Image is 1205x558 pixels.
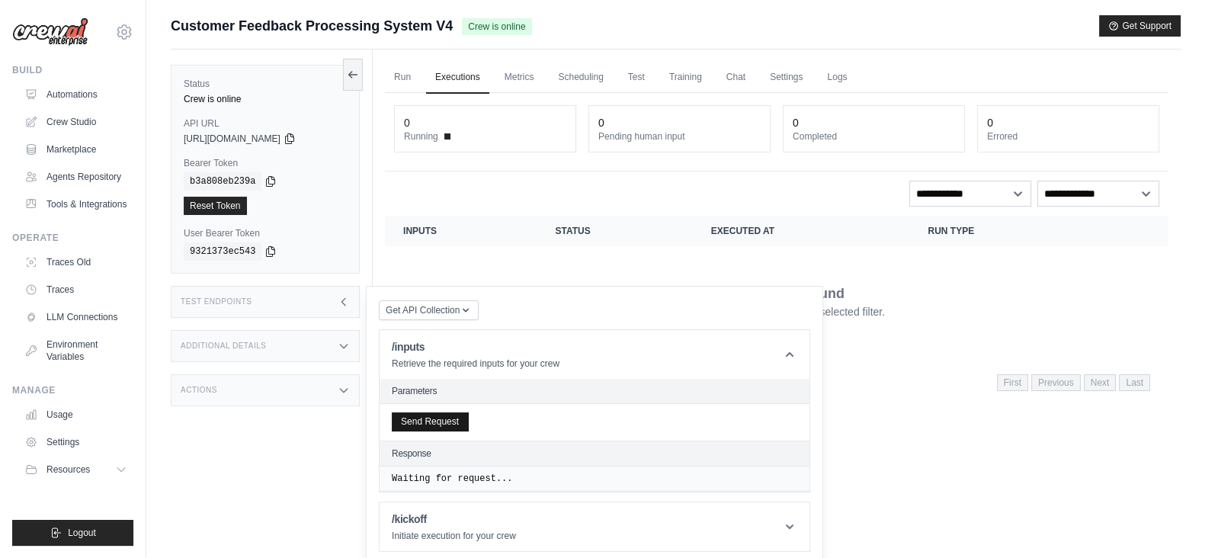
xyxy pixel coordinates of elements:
div: Manage [12,384,133,396]
a: Traces Old [18,250,133,274]
label: User Bearer Token [184,227,347,239]
a: Agents Repository [18,165,133,189]
div: 0 [793,115,799,130]
a: Environment Variables [18,332,133,369]
div: Crew is online [184,93,347,105]
span: First [997,374,1028,391]
a: Tools & Integrations [18,192,133,216]
label: API URL [184,117,347,130]
a: Run [385,62,420,94]
section: Crew executions table [385,216,1168,401]
img: Logo [12,18,88,46]
span: [URL][DOMAIN_NAME] [184,133,280,145]
h1: /inputs [392,339,559,354]
a: Metrics [495,62,543,94]
dt: Pending human input [598,130,761,143]
button: Logout [12,520,133,546]
a: Scheduling [549,62,612,94]
div: 0 [404,115,410,130]
h3: Test Endpoints [181,297,252,306]
div: 0 [598,115,604,130]
th: Run Type [909,216,1089,246]
label: Status [184,78,347,90]
h3: Actions [181,386,217,395]
a: Logs [818,62,856,94]
p: Initiate execution for your crew [392,530,516,542]
a: Test [619,62,654,94]
a: Chat [717,62,755,94]
span: Customer Feedback Processing System V4 [171,15,453,37]
dt: Errored [987,130,1149,143]
div: Build [12,64,133,76]
button: Send Request [392,412,468,431]
button: Get API Collection [379,300,479,320]
p: No executions found [709,283,844,304]
div: Operate [12,232,133,244]
a: Executions [426,62,489,94]
a: LLM Connections [18,305,133,329]
h3: Additional Details [181,342,266,351]
pre: Waiting for request... [392,473,797,485]
a: Training [660,62,711,94]
a: Settings [18,430,133,454]
h1: /kickoff [392,511,516,527]
span: Logout [68,527,96,539]
code: 9321373ec543 [184,242,261,261]
a: Automations [18,82,133,107]
th: Status [537,216,692,246]
th: Executed at [693,216,910,246]
h2: Response [392,447,431,460]
th: Inputs [385,216,537,246]
a: Reset Token [184,197,247,215]
span: Get API Collection [386,304,460,316]
span: Resources [46,463,90,476]
span: Previous [1031,374,1081,391]
span: Next [1084,374,1117,391]
label: Bearer Token [184,157,347,169]
span: Running [404,130,438,143]
span: Last [1119,374,1150,391]
a: Marketplace [18,137,133,162]
div: 0 [987,115,993,130]
a: Settings [761,62,812,94]
h2: Parameters [392,385,797,397]
dt: Completed [793,130,955,143]
a: Usage [18,402,133,427]
p: Retrieve the required inputs for your crew [392,358,559,370]
button: Resources [18,457,133,482]
span: Crew is online [462,18,531,35]
code: b3a808eb239a [184,172,261,191]
a: Crew Studio [18,110,133,134]
a: Traces [18,277,133,302]
nav: Pagination [997,374,1150,391]
button: Get Support [1099,15,1181,37]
